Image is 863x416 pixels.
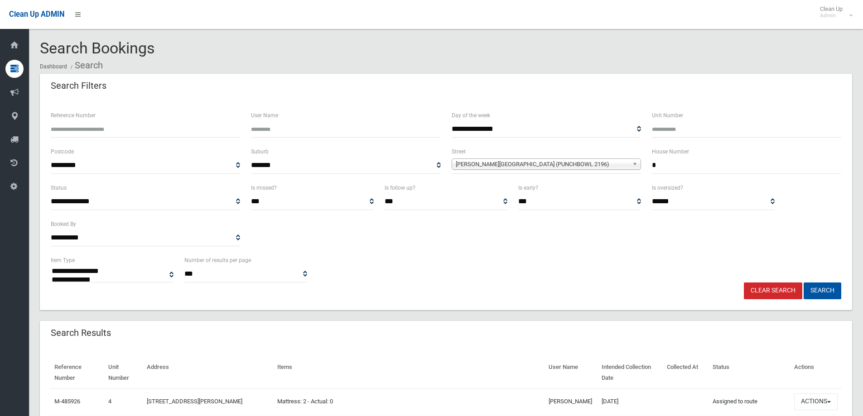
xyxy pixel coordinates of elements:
td: [DATE] [598,388,663,415]
a: [STREET_ADDRESS][PERSON_NAME] [147,398,242,405]
span: [PERSON_NAME][GEOGRAPHIC_DATA] (PUNCHBOWL 2196) [456,159,629,170]
th: Status [709,357,791,388]
td: [PERSON_NAME] [545,388,598,415]
th: Intended Collection Date [598,357,663,388]
header: Search Results [40,324,122,342]
th: Collected At [663,357,709,388]
span: Search Bookings [40,39,155,57]
td: 4 [105,388,143,415]
span: Clean Up ADMIN [9,10,64,19]
label: Street [452,147,466,157]
th: Items [274,357,545,388]
label: User Name [251,110,278,120]
label: Unit Number [652,110,683,120]
label: Booked By [51,219,76,229]
label: Item Type [51,255,75,265]
header: Search Filters [40,77,117,95]
th: Unit Number [105,357,143,388]
label: Is early? [518,183,538,193]
label: Suburb [251,147,269,157]
a: Dashboard [40,63,67,70]
small: Admin [820,12,843,19]
label: Is missed? [251,183,277,193]
button: Actions [794,393,838,410]
label: Is follow up? [385,183,415,193]
th: Address [143,357,274,388]
label: Status [51,183,67,193]
li: Search [68,57,103,74]
th: Actions [791,357,841,388]
label: Reference Number [51,110,96,120]
label: Is oversized? [652,183,683,193]
a: M-485926 [54,398,80,405]
label: Day of the week [452,110,490,120]
a: Clear Search [744,282,802,299]
label: Number of results per page [184,255,251,265]
label: Postcode [51,147,74,157]
span: Clean Up [815,5,852,19]
th: User Name [545,357,598,388]
td: Assigned to route [709,388,791,415]
button: Search [804,282,841,299]
td: Mattress: 2 - Actual: 0 [274,388,545,415]
th: Reference Number [51,357,105,388]
label: House Number [652,147,689,157]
